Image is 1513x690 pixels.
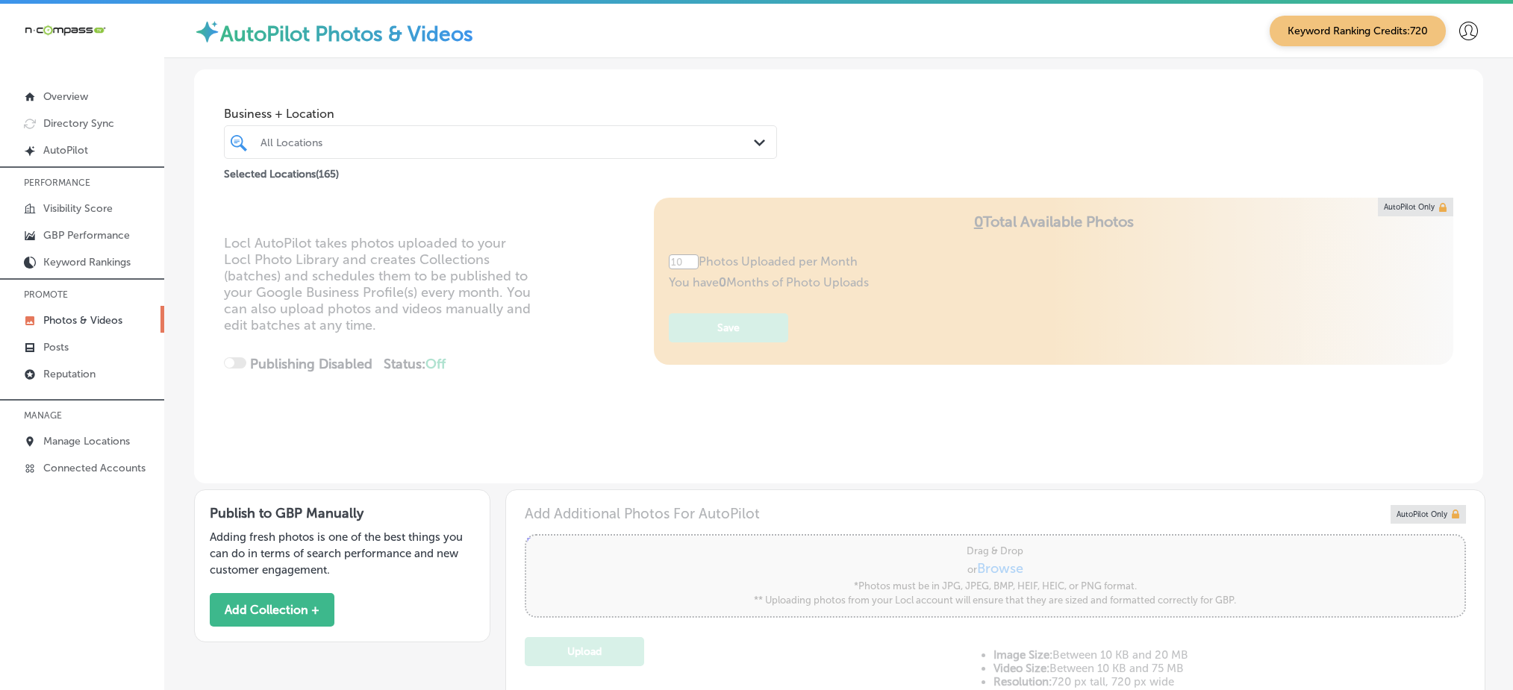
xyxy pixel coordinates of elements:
[210,529,475,578] p: Adding fresh photos is one of the best things you can do in terms of search performance and new c...
[43,435,130,448] p: Manage Locations
[43,144,88,157] p: AutoPilot
[43,368,96,380] p: Reputation
[43,341,69,354] p: Posts
[261,136,755,148] div: All Locations
[43,462,146,474] p: Connected Accounts
[194,19,220,45] img: autopilot-icon
[43,256,131,269] p: Keyword Rankings
[43,117,114,130] p: Directory Sync
[1270,16,1446,46] span: Keyword Ranking Credits: 720
[43,229,130,242] p: GBP Performance
[224,162,339,181] p: Selected Locations ( 165 )
[224,107,777,121] span: Business + Location
[210,505,475,521] h3: Publish to GBP Manually
[210,593,334,627] button: Add Collection +
[43,202,113,215] p: Visibility Score
[43,90,88,103] p: Overview
[43,314,122,327] p: Photos & Videos
[24,23,106,37] img: 660ab0bf-5cc7-4cb8-ba1c-48b5ae0f18e60NCTV_CLogo_TV_Black_-500x88.png
[220,22,473,46] label: AutoPilot Photos & Videos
